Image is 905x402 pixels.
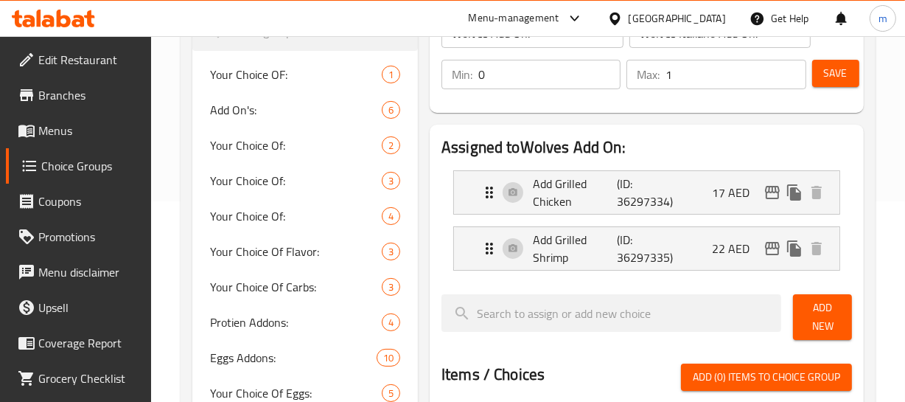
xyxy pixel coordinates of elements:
a: Choice Groups [6,148,151,184]
p: 17 AED [712,184,761,201]
button: Save [812,60,859,87]
div: [GEOGRAPHIC_DATA] [629,10,726,27]
span: Edit Restaurant [38,51,139,69]
a: Coupons [6,184,151,219]
a: Promotions [6,219,151,254]
span: 3 [382,174,399,188]
div: Your Choice OF:1 [192,57,418,92]
div: Choices [382,101,400,119]
span: 4 [382,316,399,330]
div: Choices [382,66,400,83]
div: Choices [377,349,400,367]
p: Min: [452,66,472,83]
a: Grocery Checklist [6,361,151,396]
span: Coverage Report [38,334,139,352]
span: 6 [382,103,399,117]
button: delete [806,181,828,204]
a: Branches [6,77,151,113]
a: Coverage Report [6,325,151,361]
div: Choices [382,243,400,260]
span: Menu disclaimer [38,263,139,281]
div: Your Choice Of:4 [192,198,418,234]
div: Choices [382,384,400,402]
span: Upsell [38,299,139,316]
span: 3 [382,245,399,259]
button: edit [761,238,783,260]
span: 5 [382,387,399,401]
span: Protien Addons: [210,313,382,331]
p: 22 AED [712,240,761,257]
span: Promotions [38,228,139,246]
span: Eggs Addons: [210,349,377,367]
span: 1 [382,68,399,82]
div: Expand [454,171,839,214]
span: Branches [38,86,139,104]
span: 10 [377,351,399,365]
p: (ID: 36297334) [618,175,674,210]
span: Your Choice Of: [210,172,382,190]
h2: Assigned to Wolves Add On: [441,136,852,159]
div: Your Choice Of Carbs:3 [192,269,418,305]
div: Expand [454,227,839,270]
h2: Items / Choices [441,364,545,386]
div: Choices [382,313,400,331]
span: Your Choice Of Eggs: [210,384,382,402]
div: Protien Addons:4 [192,305,418,340]
div: Choices [382,207,400,225]
a: Upsell [6,290,151,325]
span: Your Choice Of Carbs: [210,278,382,296]
button: Add New [793,294,851,340]
span: 3 [382,280,399,294]
div: Your Choice Of Flavor:3 [192,234,418,269]
span: Choice Groups [41,157,139,175]
p: (ID: 36297335) [618,231,674,266]
button: Add (0) items to choice group [681,364,852,391]
span: 4 [382,209,399,223]
button: duplicate [783,181,806,204]
span: 2 [382,139,399,153]
a: Menu disclaimer [6,254,151,290]
span: Save [824,64,848,83]
div: Eggs Addons:10 [192,340,418,375]
div: Your Choice Of:2 [192,128,418,163]
span: Add New [805,299,839,336]
span: Your Choice Of Flavor: [210,243,382,260]
span: Coupons [38,193,139,210]
p: Max: [637,66,660,83]
div: Choices [382,172,400,190]
span: Add (0) items to choice group [693,368,840,387]
a: Menus [6,113,151,148]
button: delete [806,238,828,260]
span: Add On's: [210,101,382,119]
div: Your Choice Of:3 [192,163,418,198]
button: edit [761,181,783,204]
li: Expand [441,221,852,277]
div: Add On's:6 [192,92,418,128]
input: search [441,294,781,332]
a: Edit Restaurant [6,42,151,77]
span: m [878,10,887,27]
button: duplicate [783,238,806,260]
span: Your Choice Of: [210,136,382,154]
span: Your Choice Of: [210,207,382,225]
li: Expand [441,164,852,221]
p: Add Grilled Shrimp [533,231,617,266]
span: Menus [38,122,139,139]
span: Grocery Checklist [38,370,139,387]
span: Your Choice OF: [210,66,382,83]
p: Add Grilled Chicken [533,175,617,210]
div: Choices [382,278,400,296]
div: Menu-management [469,10,559,27]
